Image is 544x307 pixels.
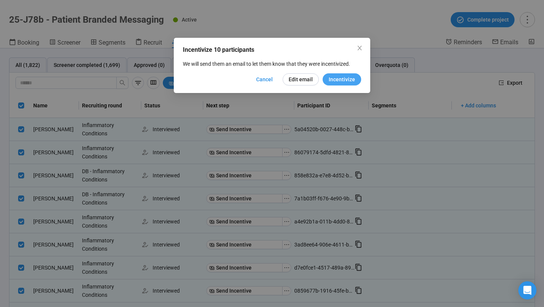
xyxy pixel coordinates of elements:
span: close [357,45,363,51]
span: Incentivize [329,75,355,84]
p: We will send them an email to let them know that they were incentivized. [183,60,361,68]
button: Cancel [250,73,279,85]
div: Incentivize 10 participants [183,45,361,54]
button: Incentivize [323,73,361,85]
button: Close [355,44,364,53]
div: Open Intercom Messenger [518,281,536,299]
span: Edit email [289,75,313,84]
button: Edit email [283,73,319,85]
span: Cancel [256,75,273,84]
